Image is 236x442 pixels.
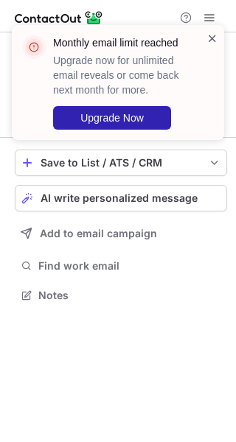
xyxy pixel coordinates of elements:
[15,185,227,211] button: AI write personalized message
[53,106,171,130] button: Upgrade Now
[15,9,103,27] img: ContactOut v5.3.10
[41,192,198,204] span: AI write personalized message
[15,256,227,276] button: Find work email
[38,259,221,273] span: Find work email
[15,285,227,306] button: Notes
[53,35,189,50] header: Monthly email limit reached
[53,53,189,97] p: Upgrade now for unlimited email reveals or come back next month for more.
[40,228,157,239] span: Add to email campaign
[80,112,144,124] span: Upgrade Now
[15,220,227,247] button: Add to email campaign
[38,289,221,302] span: Notes
[22,35,46,59] img: error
